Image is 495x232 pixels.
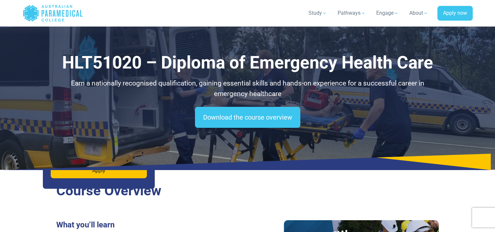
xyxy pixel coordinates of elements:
[305,4,331,22] a: Study
[23,3,83,24] a: Australian Paramedical College
[334,4,370,22] a: Pathways
[56,78,439,99] p: Earn a nationally recognised qualification, gaining essential skills and hands-on experience for ...
[56,220,244,230] h3: What you’ll learn
[195,107,300,128] a: Download the course overview
[56,52,439,73] h1: HLT51020 – Diploma of Emergency Health Care
[372,4,403,22] a: Engage
[56,183,439,199] h2: Course Overview
[405,4,432,22] a: About
[437,6,473,21] a: Apply now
